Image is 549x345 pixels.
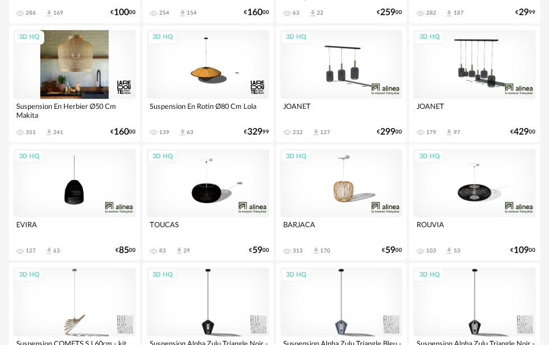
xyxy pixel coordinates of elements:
[453,128,460,135] div: 97
[414,268,444,282] div: 3D HQ
[14,149,44,163] div: 3D HQ
[26,128,36,135] div: 351
[45,246,53,255] span: Download icon
[510,246,536,254] div: € 00
[514,128,529,135] span: 429
[312,246,320,255] span: Download icon
[426,128,436,135] div: 179
[317,10,324,16] div: 22
[178,9,187,17] span: Download icon
[13,217,136,240] div: EVIRA
[320,128,330,135] div: 127
[409,144,540,260] a: 3D HQ ROUVIA 103 Download icon 53 €10900
[445,128,453,136] span: Download icon
[183,247,190,254] div: 29
[147,217,269,240] div: TOUCAS
[147,99,269,121] div: Suspension En Rotin Ø80 Cm Lola
[26,10,36,16] div: 286
[281,268,311,282] div: 3D HQ
[247,128,262,135] span: 329
[252,246,262,254] span: 59
[453,247,460,254] div: 53
[293,128,303,135] div: 232
[147,268,178,282] div: 3D HQ
[9,25,140,141] a: 3D HQ Suspension En Herbier Ø50 Cm Makita 351 Download icon 241 €16000
[175,246,183,255] span: Download icon
[110,9,136,16] div: € 00
[178,128,187,136] span: Download icon
[382,246,402,254] div: € 00
[187,128,193,135] div: 63
[244,128,269,135] div: € 99
[142,144,274,260] a: 3D HQ TOUCAS 83 Download icon 29 €5900
[320,247,330,254] div: 170
[244,9,269,16] div: € 00
[119,246,129,254] span: 85
[13,99,136,121] div: Suspension En Herbier Ø50 Cm Makita
[414,30,444,44] div: 3D HQ
[453,10,463,16] div: 187
[380,9,395,16] span: 259
[45,128,53,136] span: Download icon
[53,247,60,254] div: 63
[515,9,536,16] div: € 99
[159,128,169,135] div: 139
[247,9,262,16] span: 160
[519,9,529,16] span: 29
[14,268,44,282] div: 3D HQ
[445,9,453,17] span: Download icon
[116,246,136,254] div: € 00
[276,25,407,141] a: 3D HQ JOANET 232 Download icon 127 €29900
[280,217,403,240] div: BARJACA
[293,10,299,16] div: 63
[114,128,129,135] span: 160
[159,10,169,16] div: 254
[380,128,395,135] span: 299
[413,217,536,240] div: ROUVIA
[426,247,436,254] div: 103
[147,30,178,44] div: 3D HQ
[187,10,197,16] div: 154
[308,9,317,17] span: Download icon
[9,144,140,260] a: 3D HQ EVIRA 127 Download icon 63 €8500
[377,9,402,16] div: € 00
[147,149,178,163] div: 3D HQ
[281,149,311,163] div: 3D HQ
[26,247,36,254] div: 127
[14,30,44,44] div: 3D HQ
[280,99,403,121] div: JOANET
[110,128,136,135] div: € 00
[510,128,536,135] div: € 00
[276,144,407,260] a: 3D HQ BARJACA 313 Download icon 170 €5900
[249,246,269,254] div: € 00
[385,246,395,254] span: 59
[45,9,53,17] span: Download icon
[409,25,540,141] a: 3D HQ JOANET 179 Download icon 97 €42900
[414,149,444,163] div: 3D HQ
[413,99,536,121] div: JOANET
[53,10,63,16] div: 169
[142,25,274,141] a: 3D HQ Suspension En Rotin Ø80 Cm Lola 139 Download icon 63 €32999
[53,128,63,135] div: 241
[445,246,453,255] span: Download icon
[281,30,311,44] div: 3D HQ
[514,246,529,254] span: 109
[293,247,303,254] div: 313
[377,128,402,135] div: € 00
[159,247,166,254] div: 83
[114,9,129,16] span: 100
[426,10,436,16] div: 282
[312,128,320,136] span: Download icon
